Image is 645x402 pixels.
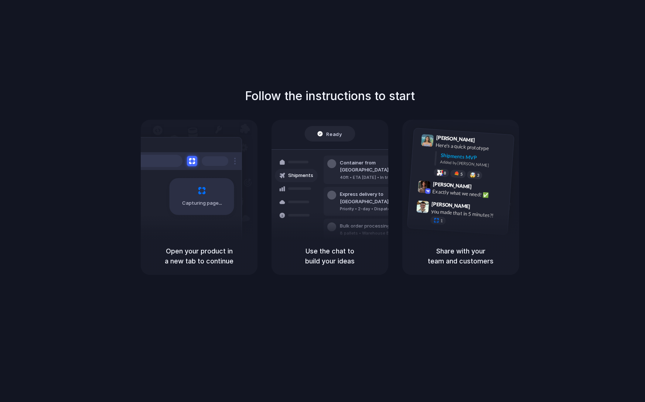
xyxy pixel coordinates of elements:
span: [PERSON_NAME] [436,133,475,144]
span: 9:41 AM [477,137,492,146]
span: 3 [477,173,480,177]
span: 9:42 AM [474,183,489,192]
span: 8 [444,171,446,175]
span: Capturing page [182,200,223,207]
span: Ready [327,130,342,137]
div: Exactly what we need! ✅ [432,187,506,200]
div: Container from [GEOGRAPHIC_DATA] [340,159,420,174]
div: you made that in 5 minutes?! [431,207,505,220]
div: Here's a quick prototype [436,141,509,153]
div: 🤯 [470,172,476,178]
span: 1 [440,218,443,222]
div: Bulk order processing [340,222,409,230]
h5: Use the chat to build your ideas [280,246,379,266]
div: 8 pallets • Warehouse B • Packed [340,230,409,236]
div: 40ft • ETA [DATE] • In transit [340,174,420,181]
span: 5 [460,172,463,176]
div: Priority • 2-day • Dispatched [340,206,420,212]
h1: Follow the instructions to start [245,87,415,105]
span: 9:47 AM [472,203,488,212]
div: Added by [PERSON_NAME] [440,159,508,169]
h5: Share with your team and customers [411,246,510,266]
span: [PERSON_NAME] [431,200,471,210]
div: Shipments MVP [440,151,509,163]
div: Express delivery to [GEOGRAPHIC_DATA] [340,191,420,205]
span: [PERSON_NAME] [433,180,472,190]
h5: Open your product in a new tab to continue [150,246,249,266]
span: Shipments [288,172,313,179]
